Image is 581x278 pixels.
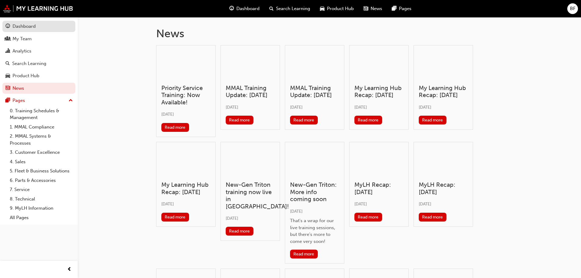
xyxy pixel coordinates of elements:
span: [DATE] [226,105,238,110]
span: Search Learning [276,5,310,12]
h3: New-Gen Triton training now live in [GEOGRAPHIC_DATA]! [226,181,275,210]
button: Read more [161,123,189,132]
h3: My Learning Hub Recap: [DATE] [354,85,403,99]
a: My Learning Hub Recap: [DATE][DATE]Read more [349,45,409,130]
div: Product Hub [13,72,39,79]
a: 4. Sales [7,157,75,167]
div: My Team [13,35,32,42]
span: car-icon [320,5,325,13]
a: New-Gen Triton training now live in [GEOGRAPHIC_DATA]![DATE]Read more [221,142,280,241]
h3: My Learning Hub Recap: [DATE] [161,181,210,196]
span: pages-icon [5,98,10,103]
a: 6. Parts & Accessories [7,176,75,185]
a: 2. MMAL Systems & Processes [7,132,75,148]
span: car-icon [5,73,10,79]
button: Read more [419,116,447,125]
button: Read more [419,213,447,222]
span: [DATE] [419,201,431,207]
a: car-iconProduct Hub [315,2,359,15]
button: Read more [354,116,382,125]
a: MMAL Training Update: [DATE][DATE]Read more [285,45,344,130]
h1: News [156,27,503,40]
h3: MMAL Training Update: [DATE] [290,85,339,99]
span: prev-icon [67,266,72,273]
div: Pages [13,97,25,104]
span: [DATE] [226,216,238,221]
a: New-Gen Triton: More info coming soon[DATE]That's a wrap for our live training sessions, but ther... [285,142,344,264]
a: 1. MMAL Compliance [7,122,75,132]
button: Read more [290,250,318,258]
a: Dashboard [2,21,75,32]
a: MyLH Recap: [DATE][DATE]Read more [414,142,473,227]
span: chart-icon [5,49,10,54]
a: 3. Customer Excellence [7,148,75,157]
h3: Priority Service Training: Now Available! [161,85,210,106]
a: My Team [2,33,75,45]
button: DashboardMy TeamAnalyticsSearch LearningProduct HubNews [2,20,75,95]
span: [DATE] [161,201,174,207]
a: 9. MyLH Information [7,204,75,213]
a: MyLH Recap: [DATE][DATE]Read more [349,142,409,227]
a: 0. Training Schedules & Management [7,106,75,122]
a: pages-iconPages [387,2,416,15]
span: search-icon [5,61,10,67]
span: news-icon [364,5,368,13]
h3: MyLH Recap: [DATE] [419,181,468,196]
span: news-icon [5,86,10,91]
h3: My Learning Hub Recap: [DATE] [419,85,468,99]
button: Pages [2,95,75,106]
a: Priority Service Training: Now Available![DATE]Read more [156,45,216,137]
button: Read more [290,116,318,125]
img: mmal [3,5,73,13]
button: Read more [161,213,189,222]
span: [DATE] [354,201,367,207]
button: BF [567,3,578,14]
span: [DATE] [290,209,303,214]
span: [DATE] [354,105,367,110]
span: Pages [399,5,411,12]
div: That's a wrap for our live training sessions, but there's more to come very soon! [290,217,339,245]
span: BF [570,5,576,12]
a: MMAL Training Update: [DATE][DATE]Read more [221,45,280,130]
a: My Learning Hub Recap: [DATE][DATE]Read more [156,142,216,227]
button: Read more [226,116,253,125]
a: All Pages [7,213,75,222]
span: guage-icon [229,5,234,13]
div: Analytics [13,48,31,55]
span: pages-icon [392,5,396,13]
a: 5. Fleet & Business Solutions [7,166,75,176]
a: 7. Service [7,185,75,194]
a: guage-iconDashboard [224,2,264,15]
button: Read more [354,213,382,222]
span: up-icon [69,97,73,105]
a: My Learning Hub Recap: [DATE][DATE]Read more [414,45,473,130]
span: search-icon [269,5,274,13]
a: Analytics [2,45,75,57]
a: search-iconSearch Learning [264,2,315,15]
h3: MMAL Training Update: [DATE] [226,85,275,99]
span: [DATE] [419,105,431,110]
span: [DATE] [290,105,303,110]
a: 8. Technical [7,194,75,204]
span: people-icon [5,36,10,42]
a: Search Learning [2,58,75,69]
div: Search Learning [12,60,46,67]
span: News [371,5,382,12]
a: News [2,83,75,94]
span: guage-icon [5,24,10,29]
span: Product Hub [327,5,354,12]
a: Product Hub [2,70,75,81]
div: Dashboard [13,23,36,30]
a: news-iconNews [359,2,387,15]
span: [DATE] [161,112,174,117]
h3: New-Gen Triton: More info coming soon [290,181,339,203]
h3: MyLH Recap: [DATE] [354,181,403,196]
button: Read more [226,227,253,236]
span: Dashboard [236,5,260,12]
